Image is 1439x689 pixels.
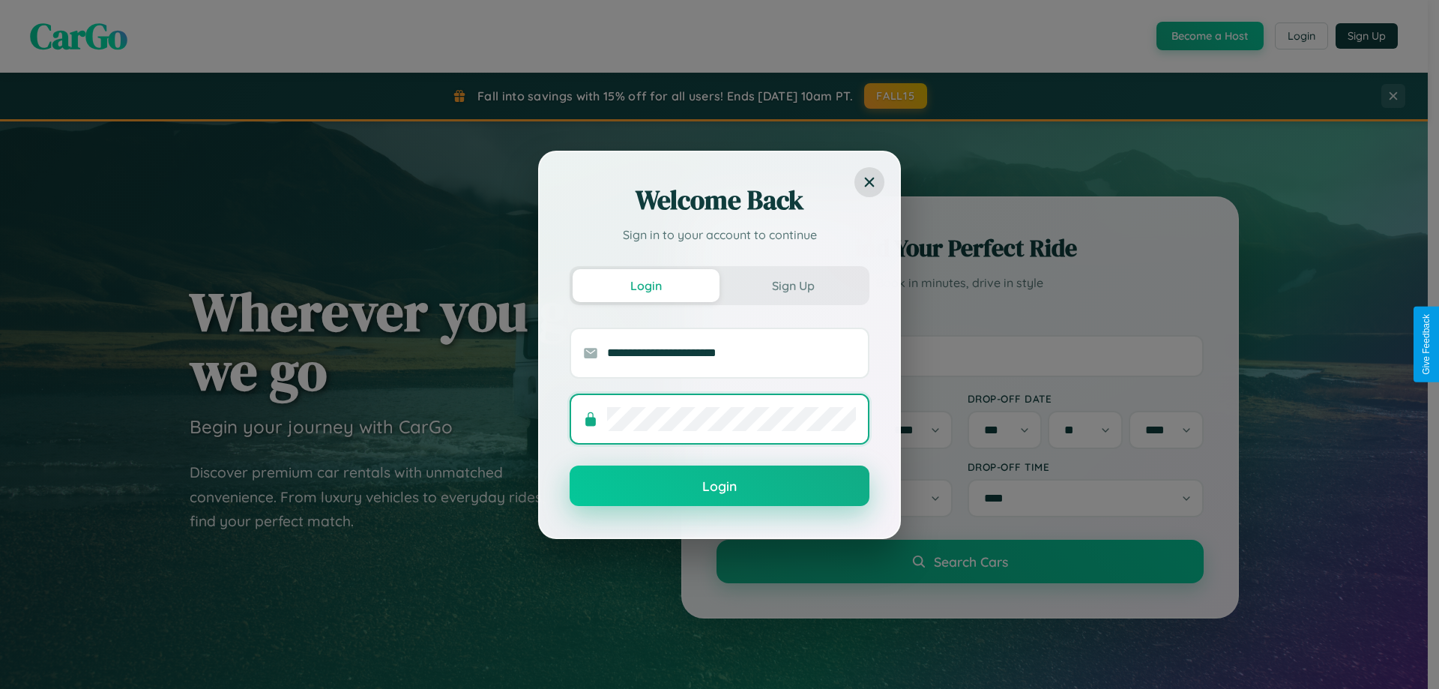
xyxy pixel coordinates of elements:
h2: Welcome Back [570,182,869,218]
div: Give Feedback [1421,314,1432,375]
button: Login [570,466,869,506]
p: Sign in to your account to continue [570,226,869,244]
button: Login [573,269,719,302]
button: Sign Up [719,269,866,302]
